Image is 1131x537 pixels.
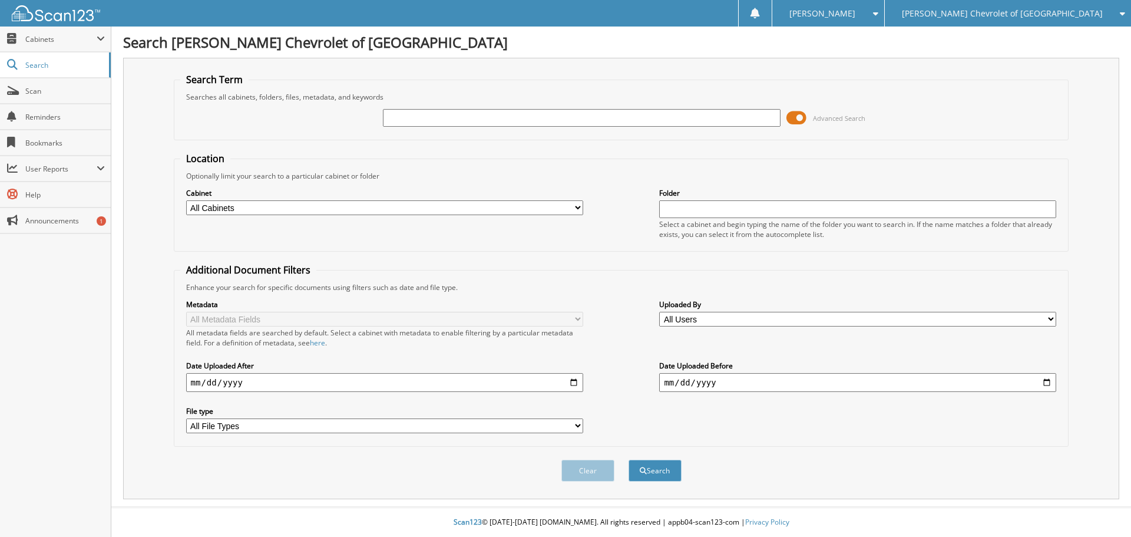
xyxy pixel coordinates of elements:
label: Date Uploaded After [186,361,583,371]
label: Uploaded By [659,299,1056,309]
label: Date Uploaded Before [659,361,1056,371]
a: Privacy Policy [745,517,789,527]
span: Help [25,190,105,200]
span: Bookmarks [25,138,105,148]
a: here [310,338,325,348]
span: Scan [25,86,105,96]
span: [PERSON_NAME] [789,10,855,17]
span: Advanced Search [813,114,865,123]
label: Metadata [186,299,583,309]
div: Searches all cabinets, folders, files, metadata, and keywords [180,92,1063,102]
span: Scan123 [454,517,482,527]
span: Search [25,60,103,70]
span: Announcements [25,216,105,226]
div: © [DATE]-[DATE] [DOMAIN_NAME]. All rights reserved | appb04-scan123-com | [111,508,1131,537]
div: 1 [97,216,106,226]
span: Cabinets [25,34,97,44]
button: Search [629,460,682,482]
label: Cabinet [186,188,583,198]
span: Reminders [25,112,105,122]
span: User Reports [25,164,97,174]
legend: Location [180,152,230,165]
div: Optionally limit your search to a particular cabinet or folder [180,171,1063,181]
input: start [186,373,583,392]
h1: Search [PERSON_NAME] Chevrolet of [GEOGRAPHIC_DATA] [123,32,1119,52]
span: [PERSON_NAME] Chevrolet of [GEOGRAPHIC_DATA] [902,10,1103,17]
input: end [659,373,1056,392]
div: All metadata fields are searched by default. Select a cabinet with metadata to enable filtering b... [186,328,583,348]
div: Enhance your search for specific documents using filters such as date and file type. [180,282,1063,292]
legend: Search Term [180,73,249,86]
img: scan123-logo-white.svg [12,5,100,21]
button: Clear [561,460,614,482]
label: File type [186,406,583,416]
div: Select a cabinet and begin typing the name of the folder you want to search in. If the name match... [659,219,1056,239]
legend: Additional Document Filters [180,263,316,276]
label: Folder [659,188,1056,198]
